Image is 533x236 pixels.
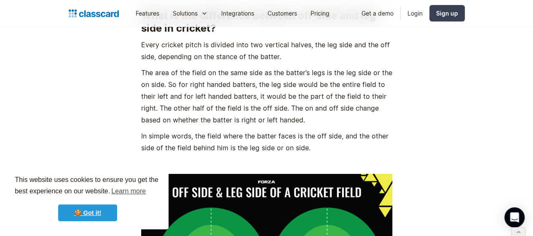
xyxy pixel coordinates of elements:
a: Sign up [429,5,465,22]
a: Integrations [214,4,261,23]
p: Every cricket pitch is divided into two vertical halves, the leg side and the off side, depending... [141,39,392,62]
div: Open Intercom Messenger [504,207,525,228]
div: Solutions [173,9,198,18]
p: In simple words, the field where the batter faces is the off side, and the other side of the fiel... [141,130,392,154]
span: This website uses cookies to ensure you get the best experience on our website. [15,175,161,198]
a: Customers [261,4,304,23]
a: Get a demo [355,4,400,23]
a: Features [129,4,166,23]
a: learn more about cookies [110,185,147,198]
div: Solutions [166,4,214,23]
a: dismiss cookie message [58,204,117,221]
a: home [69,8,119,19]
strong: What is the difference between off-side and leg-side in cricket? [141,9,380,34]
div: Sign up [436,9,458,18]
a: Pricing [304,4,336,23]
p: The area of the field on the same side as the batter’s legs is the leg side or the on side. So fo... [141,67,392,126]
p: ‍ [141,158,392,170]
a: Login [401,4,429,23]
div: cookieconsent [7,167,169,229]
